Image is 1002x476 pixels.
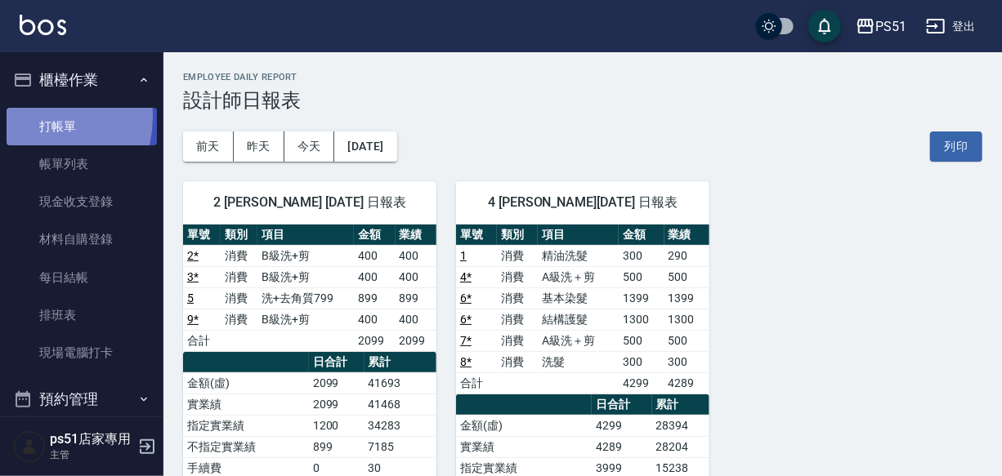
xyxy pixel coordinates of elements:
[234,131,284,162] button: 昨天
[619,351,664,372] td: 300
[664,351,709,372] td: 300
[396,287,436,309] td: 899
[456,436,592,457] td: 實業績
[257,225,354,246] th: 項目
[396,309,436,330] td: 400
[538,309,619,330] td: 結構護髮
[396,330,436,351] td: 2099
[456,415,592,436] td: 金額(虛)
[497,266,538,287] td: 消費
[619,330,664,351] td: 500
[183,372,309,394] td: 金額(虛)
[183,89,982,112] h3: 設計師日報表
[309,436,365,457] td: 899
[652,394,709,416] th: 累計
[664,245,709,266] td: 290
[538,245,619,266] td: 精油洗髮
[183,394,309,415] td: 實業績
[497,309,538,330] td: 消費
[354,266,395,287] td: 400
[221,266,258,287] td: 消費
[619,225,664,246] th: 金額
[7,183,157,220] a: 現金收支登錄
[456,225,709,394] table: a dense table
[538,225,619,246] th: 項目
[221,287,258,309] td: 消費
[183,225,221,246] th: 單號
[619,372,664,394] td: 4299
[284,131,335,162] button: 今天
[808,10,841,42] button: save
[652,436,709,457] td: 28204
[354,225,395,246] th: 金額
[309,352,365,373] th: 日合計
[309,415,365,436] td: 1200
[930,131,982,162] button: 列印
[497,330,538,351] td: 消費
[257,287,354,309] td: 洗+去角質799
[50,431,133,447] h5: ps51店家專用
[7,334,157,371] a: 現場電腦打卡
[619,245,664,266] td: 300
[7,220,157,258] a: 材料自購登錄
[354,330,395,351] td: 2099
[257,309,354,330] td: B級洗+剪
[183,436,309,457] td: 不指定實業績
[7,59,157,101] button: 櫃檯作業
[365,394,436,415] td: 41468
[849,10,913,43] button: PS51
[365,415,436,436] td: 34283
[309,372,365,394] td: 2099
[221,245,258,266] td: 消費
[334,131,396,162] button: [DATE]
[619,309,664,330] td: 1300
[183,330,221,351] td: 合計
[538,330,619,351] td: A級洗＋剪
[354,287,395,309] td: 899
[460,249,467,262] a: 1
[875,16,906,37] div: PS51
[365,352,436,373] th: 累計
[919,11,982,42] button: 登出
[396,225,436,246] th: 業績
[592,415,651,436] td: 4299
[664,309,709,330] td: 1300
[183,72,982,82] h2: Employee Daily Report
[497,351,538,372] td: 消費
[309,394,365,415] td: 2099
[50,447,133,462] p: 主管
[664,225,709,246] th: 業績
[13,430,46,463] img: Person
[221,225,258,246] th: 類別
[203,194,417,211] span: 2 [PERSON_NAME] [DATE] 日報表
[664,266,709,287] td: 500
[592,436,651,457] td: 4289
[183,131,234,162] button: 前天
[365,372,436,394] td: 41693
[257,266,354,287] td: B級洗+剪
[664,330,709,351] td: 500
[221,309,258,330] td: 消費
[396,245,436,266] td: 400
[652,415,709,436] td: 28394
[497,245,538,266] td: 消費
[619,287,664,309] td: 1399
[664,287,709,309] td: 1399
[183,415,309,436] td: 指定實業績
[396,266,436,287] td: 400
[538,266,619,287] td: A級洗＋剪
[183,225,436,352] table: a dense table
[476,194,690,211] span: 4 [PERSON_NAME][DATE] 日報表
[538,351,619,372] td: 洗髮
[187,291,194,305] a: 5
[497,225,538,246] th: 類別
[456,225,497,246] th: 單號
[7,259,157,296] a: 每日結帳
[7,145,157,183] a: 帳單列表
[20,15,66,35] img: Logo
[538,287,619,309] td: 基本染髮
[7,378,157,420] button: 預約管理
[7,296,157,334] a: 排班表
[619,266,664,287] td: 500
[354,245,395,266] td: 400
